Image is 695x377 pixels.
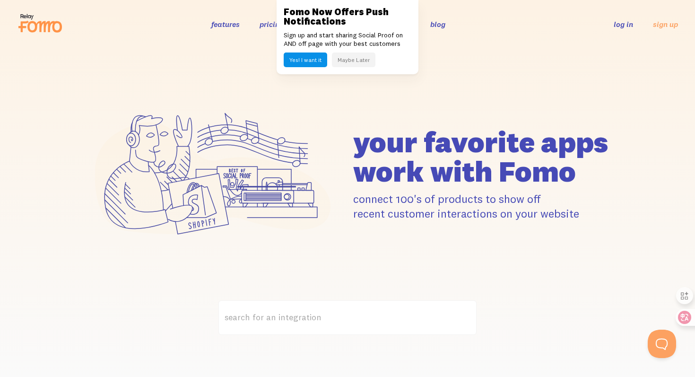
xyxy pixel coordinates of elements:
a: log in [614,19,633,29]
button: Yes! I want it [284,53,327,67]
a: blog [430,19,445,29]
p: Sign up and start sharing Social Proof on AND off page with your best customers [284,31,411,48]
button: Maybe Later [332,53,375,67]
h3: Fomo Now Offers Push Notifications [284,7,411,26]
p: connect 100's of products to show off recent customer interactions on your website [353,192,611,221]
h1: your favorite apps work with Fomo [353,127,611,186]
label: search for an integration [218,300,477,335]
iframe: Help Scout Beacon - Open [648,330,676,358]
a: sign up [653,19,678,29]
a: features [211,19,240,29]
a: pricing [260,19,284,29]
